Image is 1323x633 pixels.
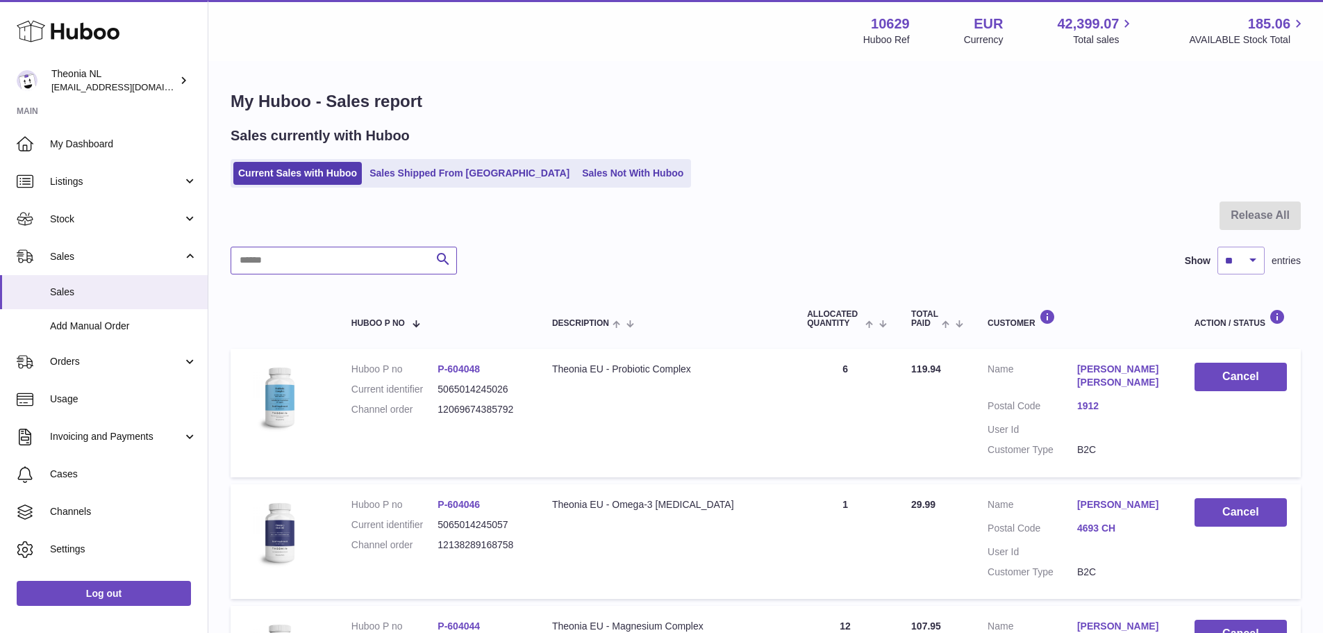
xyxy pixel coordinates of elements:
dd: 5065014245026 [438,383,524,396]
span: ALLOCATED Quantity [807,310,862,328]
dt: User Id [988,545,1077,559]
span: 42,399.07 [1057,15,1119,33]
dt: Name [988,498,1077,515]
dt: Channel order [351,539,438,552]
a: Log out [17,581,191,606]
a: 4693 CH [1077,522,1167,535]
span: Sales [50,250,183,263]
dt: Huboo P no [351,498,438,511]
a: 1912 [1077,400,1167,413]
a: [PERSON_NAME] [1077,620,1167,633]
span: Stock [50,213,183,226]
span: 29.99 [911,499,935,510]
span: entries [1272,254,1301,268]
span: Description [552,319,609,328]
strong: 10629 [871,15,910,33]
span: My Dashboard [50,138,197,151]
div: Action / Status [1195,309,1287,328]
dt: Postal Code [988,522,1077,539]
dd: 5065014245057 [438,518,524,532]
span: Total sales [1073,33,1135,47]
span: 185.06 [1248,15,1290,33]
span: Cases [50,468,197,481]
a: [PERSON_NAME] [1077,498,1167,511]
a: Sales Shipped From [GEOGRAPHIC_DATA] [365,162,574,185]
label: Show [1185,254,1210,268]
a: P-604044 [438,620,480,632]
td: 1 [793,484,897,600]
a: 185.06 AVAILABLE Stock Total [1189,15,1306,47]
button: Cancel [1195,498,1287,527]
span: Channels [50,505,197,518]
span: [EMAIL_ADDRESS][DOMAIN_NAME] [51,81,204,92]
dt: Huboo P no [351,363,438,376]
span: Usage [50,393,197,406]
img: 106291725893057.jpg [244,363,314,432]
dt: Huboo P no [351,620,438,633]
dt: Current identifier [351,383,438,396]
div: Customer [988,309,1167,328]
dt: Customer Type [988,443,1077,457]
div: Theonia EU - Magnesium Complex [552,620,779,633]
a: P-604046 [438,499,480,510]
span: Total paid [911,310,938,328]
span: Orders [50,355,183,368]
div: Huboo Ref [863,33,910,47]
img: info@wholesomegoods.eu [17,70,38,91]
a: 42,399.07 Total sales [1057,15,1135,47]
a: Sales Not With Huboo [577,162,688,185]
span: Invoicing and Payments [50,430,183,443]
img: 106291725893086.jpg [244,498,314,568]
dt: Name [988,363,1077,393]
div: Theonia EU - Probiotic Complex [552,363,779,376]
span: 107.95 [911,620,941,632]
span: Listings [50,175,183,188]
td: 6 [793,349,897,477]
dd: 12138289168758 [438,539,524,552]
a: [PERSON_NAME] [PERSON_NAME] [1077,363,1167,389]
div: Theonia NL [51,67,176,94]
strong: EUR [974,15,1003,33]
dt: Channel order [351,403,438,416]
a: P-604048 [438,363,480,375]
button: Cancel [1195,363,1287,391]
div: Theonia EU - Omega-3 [MEDICAL_DATA] [552,498,779,511]
span: Sales [50,286,197,299]
span: AVAILABLE Stock Total [1189,33,1306,47]
span: Add Manual Order [50,320,197,333]
dt: User Id [988,423,1077,436]
span: 119.94 [911,363,941,375]
dd: 12069674385792 [438,403,524,416]
h1: My Huboo - Sales report [231,90,1301,113]
dt: Current identifier [351,518,438,532]
dd: B2C [1077,443,1167,457]
dt: Postal Code [988,400,1077,416]
dd: B2C [1077,566,1167,579]
span: Huboo P no [351,319,405,328]
a: Current Sales with Huboo [233,162,362,185]
div: Currency [964,33,1004,47]
span: Settings [50,543,197,556]
h2: Sales currently with Huboo [231,126,410,145]
dt: Customer Type [988,566,1077,579]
